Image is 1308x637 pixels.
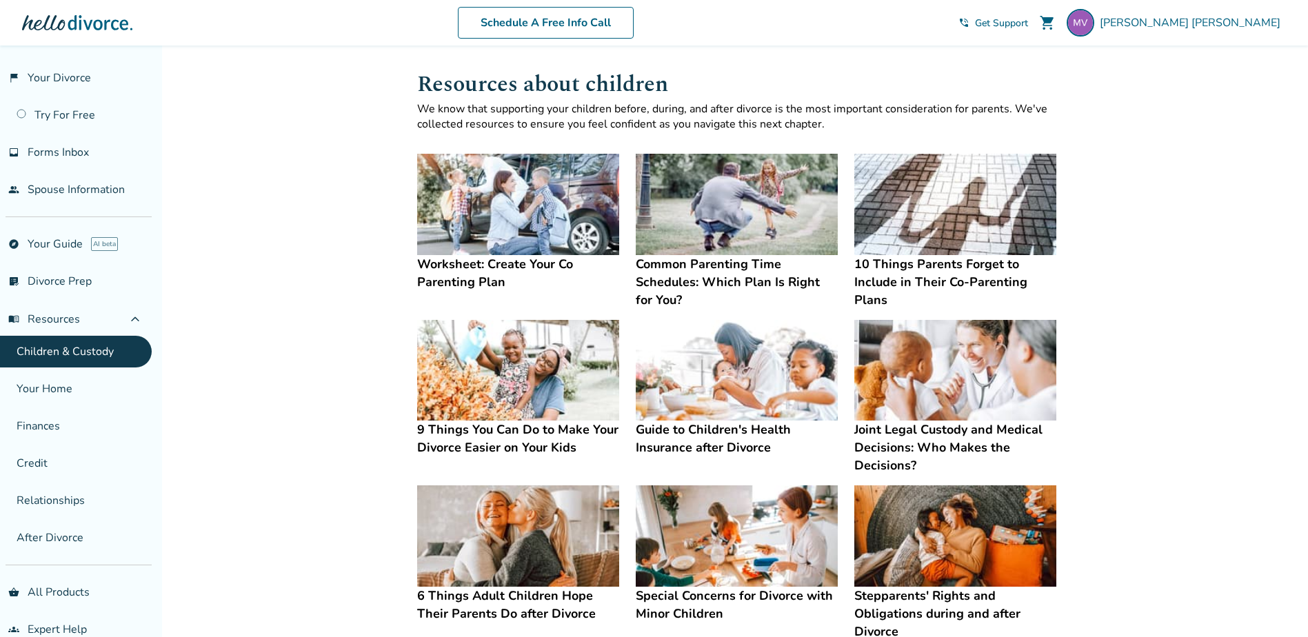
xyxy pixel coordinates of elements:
[1067,9,1094,37] img: mattvincent39@yahoo.com
[417,485,619,587] img: 6 Things Adult Children Hope Their Parents Do after Divorce
[636,421,838,456] h4: Guide to Children's Health Insurance after Divorce
[1100,15,1286,30] span: [PERSON_NAME] [PERSON_NAME]
[636,485,838,623] a: Special Concerns for Divorce with Minor ChildrenSpecial Concerns for Divorce with Minor Children
[8,184,19,195] span: people
[1039,14,1056,31] span: shopping_cart
[417,154,619,291] a: Worksheet: Create Your Co Parenting PlanWorksheet: Create Your Co Parenting Plan
[417,154,619,255] img: Worksheet: Create Your Co Parenting Plan
[91,237,118,251] span: AI beta
[636,485,838,587] img: Special Concerns for Divorce with Minor Children
[636,154,838,309] a: Common Parenting Time Schedules: Which Plan Is Right for You?Common Parenting Time Schedules: Whi...
[8,239,19,250] span: explore
[458,7,634,39] a: Schedule A Free Info Call
[636,154,838,255] img: Common Parenting Time Schedules: Which Plan Is Right for You?
[417,68,1057,101] h1: Resources about children
[958,17,1028,30] a: phone_in_talkGet Support
[8,312,80,327] span: Resources
[8,587,19,598] span: shopping_basket
[854,421,1056,474] h4: Joint Legal Custody and Medical Decisions: Who Makes the Decisions?
[417,485,619,623] a: 6 Things Adult Children Hope Their Parents Do after Divorce6 Things Adult Children Hope Their Par...
[854,320,1056,475] a: Joint Legal Custody and Medical Decisions: Who Makes the Decisions?Joint Legal Custody and Medica...
[636,320,838,457] a: Guide to Children's Health Insurance after DivorceGuide to Children's Health Insurance after Divorce
[958,17,969,28] span: phone_in_talk
[417,320,619,421] img: 9 Things You Can Do to Make Your Divorce Easier on Your Kids
[636,255,838,309] h4: Common Parenting Time Schedules: Which Plan Is Right for You?
[854,154,1056,255] img: 10 Things Parents Forget to Include in Their Co-Parenting Plans
[975,17,1028,30] span: Get Support
[8,147,19,158] span: inbox
[636,320,838,421] img: Guide to Children's Health Insurance after Divorce
[417,255,619,291] h4: Worksheet: Create Your Co Parenting Plan
[8,276,19,287] span: list_alt_check
[636,587,838,623] h4: Special Concerns for Divorce with Minor Children
[1239,571,1308,637] iframe: Chat Widget
[854,255,1056,309] h4: 10 Things Parents Forget to Include in Their Co-Parenting Plans
[8,72,19,83] span: flag_2
[854,320,1056,421] img: Joint Legal Custody and Medical Decisions: Who Makes the Decisions?
[28,145,89,160] span: Forms Inbox
[127,311,143,327] span: expand_less
[8,624,19,635] span: groups
[854,485,1056,587] img: Stepparents' Rights and Obligations during and after Divorce
[417,421,619,456] h4: 9 Things You Can Do to Make Your Divorce Easier on Your Kids
[417,101,1057,132] p: We know that supporting your children before, during, and after divorce is the most important con...
[417,587,619,623] h4: 6 Things Adult Children Hope Their Parents Do after Divorce
[854,154,1056,309] a: 10 Things Parents Forget to Include in Their Co-Parenting Plans10 Things Parents Forget to Includ...
[417,320,619,457] a: 9 Things You Can Do to Make Your Divorce Easier on Your Kids9 Things You Can Do to Make Your Divo...
[8,314,19,325] span: menu_book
